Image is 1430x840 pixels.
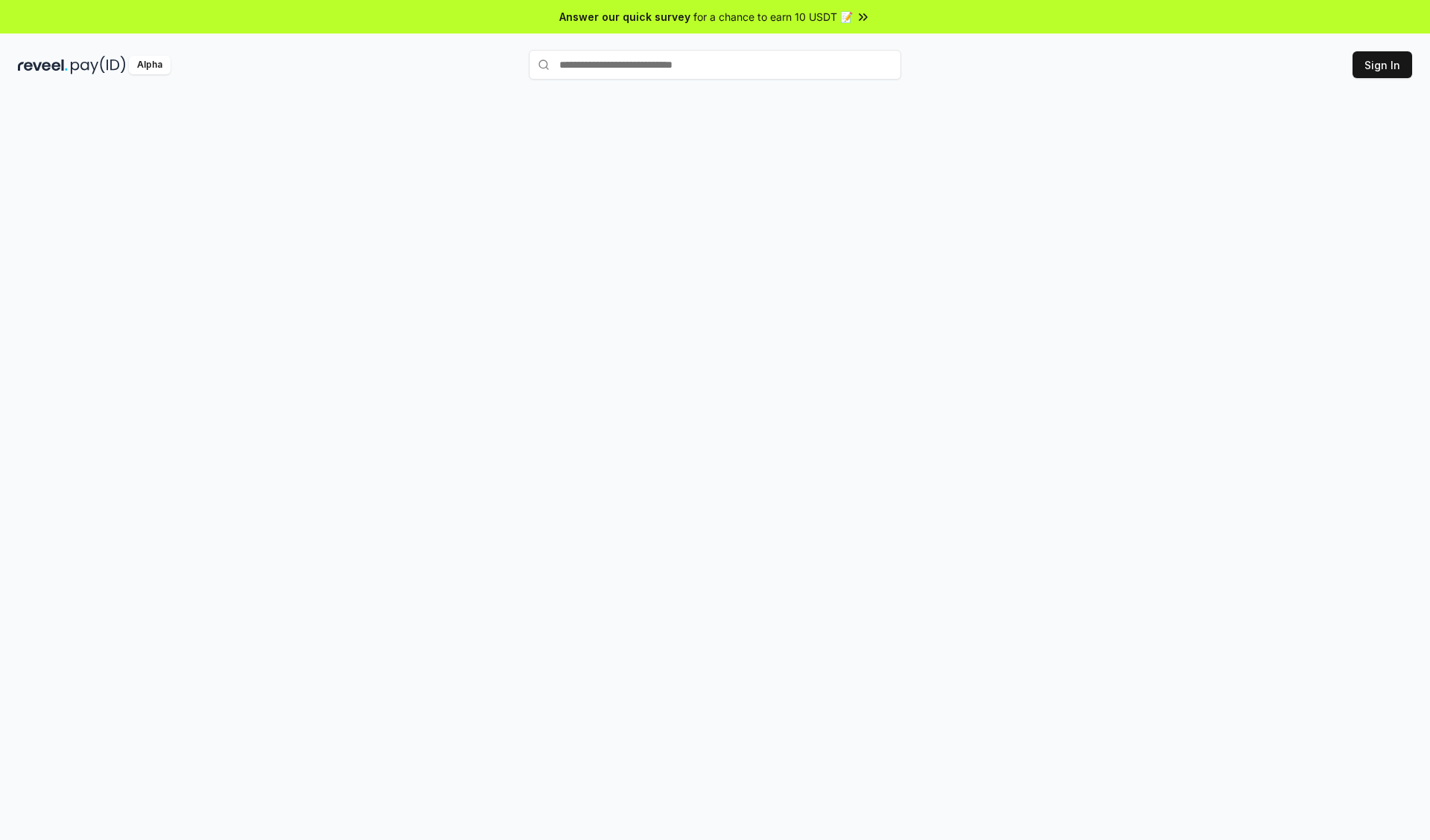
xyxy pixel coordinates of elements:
button: Sign In [1353,51,1412,78]
div: Alpha [129,56,171,74]
span: for a chance to earn 10 USDT 📝 [693,9,853,25]
span: Answer our quick survey [559,9,690,25]
img: reveel_dark [18,56,68,74]
img: pay_id [71,56,126,74]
